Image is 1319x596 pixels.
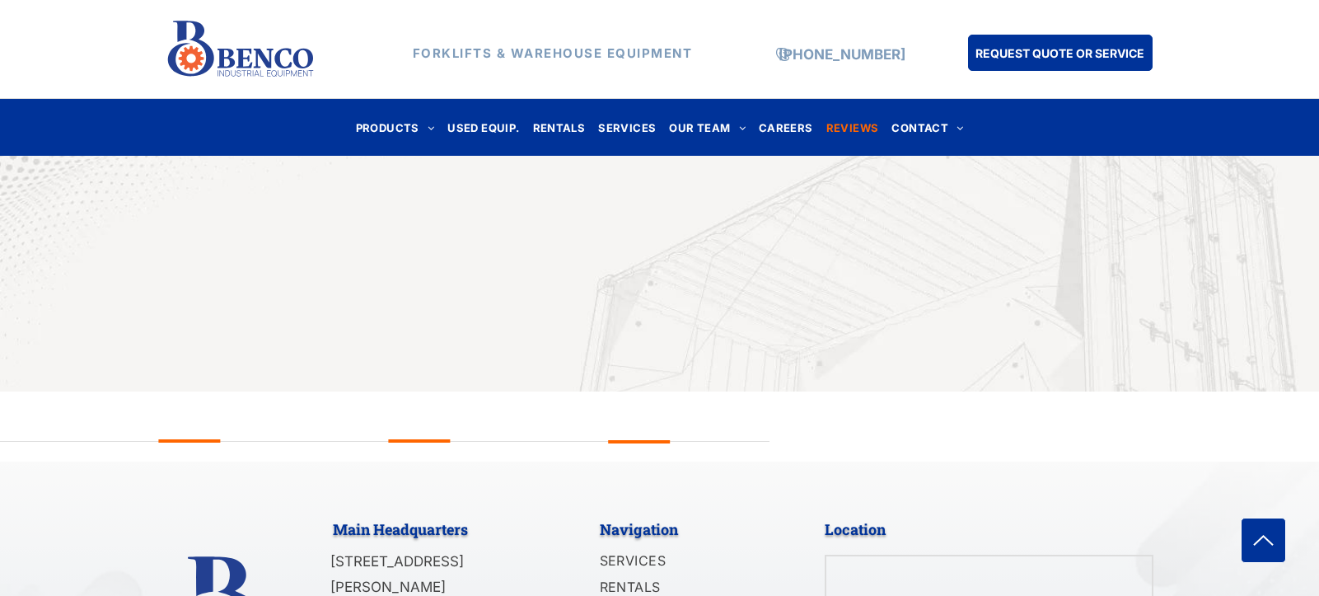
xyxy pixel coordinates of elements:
a: USED EQUIP. [441,116,526,138]
a: SERVICES [592,116,662,138]
span: [STREET_ADDRESS][PERSON_NAME] [330,553,464,595]
span: Location [825,519,886,539]
a: CAREERS [752,116,820,138]
strong: FORKLIFTS & WAREHOUSE EQUIPMENT [413,45,693,61]
a: REVIEWS [820,116,886,138]
span: Main Headquarters [333,519,468,539]
a: OUR TEAM [662,116,752,138]
a: [PHONE_NUMBER] [779,46,905,63]
span: REQUEST QUOTE OR SERVICE [975,38,1144,68]
span: Navigation [600,519,678,539]
a: SERVICES [600,549,778,575]
a: CONTACT [885,116,970,138]
a: PRODUCTS [349,116,442,138]
a: REQUEST QUOTE OR SERVICE [968,35,1153,71]
a: RENTALS [526,116,592,138]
